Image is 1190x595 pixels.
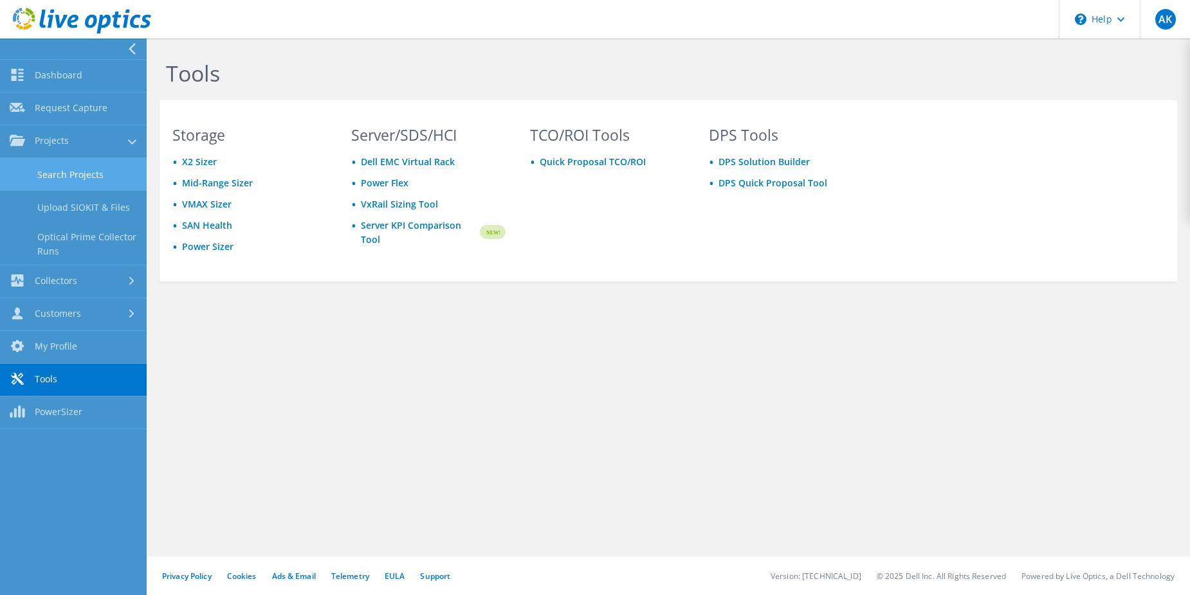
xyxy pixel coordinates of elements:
[172,128,327,142] h3: Storage
[162,571,212,582] a: Privacy Policy
[182,240,233,253] a: Power Sizer
[709,128,863,142] h3: DPS Tools
[361,198,438,210] a: VxRail Sizing Tool
[719,155,810,168] a: DPS Solution Builder
[166,60,1034,87] h1: Tools
[182,198,232,210] a: VMAX Sizer
[540,155,646,168] a: Quick Proposal TCO/ROI
[478,217,506,247] img: new-badge.svg
[182,155,217,168] a: X2 Sizer
[351,128,506,142] h3: Server/SDS/HCI
[530,128,684,142] h3: TCO/ROI Tools
[361,155,455,168] a: Dell EMC Virtual Rack
[331,571,369,582] a: Telemetry
[361,177,408,189] a: Power Flex
[1021,571,1175,582] li: Powered by Live Optics, a Dell Technology
[182,177,253,189] a: Mid-Range Sizer
[227,571,257,582] a: Cookies
[182,219,232,231] a: SAN Health
[385,571,405,582] a: EULA
[1155,9,1176,30] span: AK
[272,571,316,582] a: Ads & Email
[719,177,827,189] a: DPS Quick Proposal Tool
[420,571,450,582] a: Support
[771,571,861,582] li: Version: [TECHNICAL_ID]
[361,218,478,247] a: Server KPI Comparison Tool
[877,571,1006,582] li: © 2025 Dell Inc. All Rights Reserved
[1075,13,1086,25] svg: \n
